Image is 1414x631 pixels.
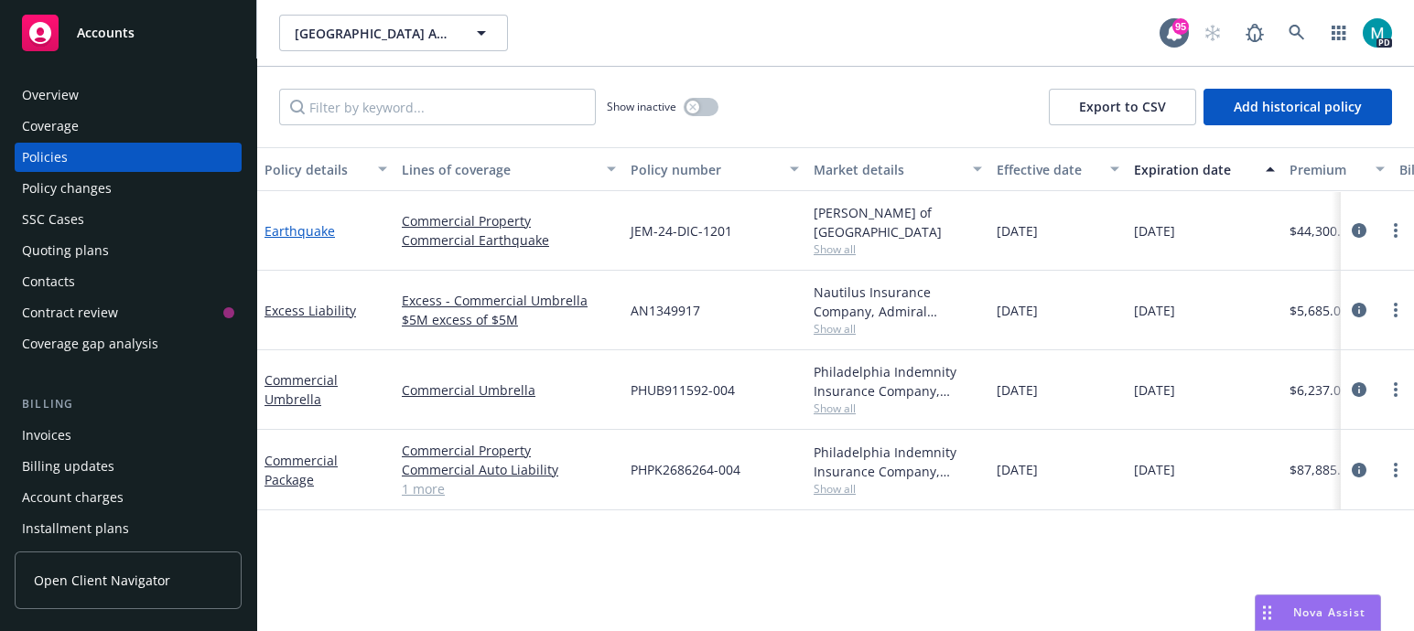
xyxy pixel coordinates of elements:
[402,479,616,498] a: 1 more
[264,452,338,488] a: Commercial Package
[22,205,84,234] div: SSC Cases
[1385,219,1407,241] a: more
[257,147,394,191] button: Policy details
[814,443,982,481] div: Philadelphia Indemnity Insurance Company, [GEOGRAPHIC_DATA] Insurance Companies
[402,230,616,250] a: Commercial Earthquake
[402,441,616,460] a: Commercial Property
[1290,380,1348,400] span: $6,237.00
[1293,604,1365,620] span: Nova Assist
[607,99,676,114] span: Show inactive
[22,174,112,203] div: Policy changes
[15,483,242,512] a: Account charges
[1282,147,1392,191] button: Premium
[1234,98,1362,115] span: Add historical policy
[814,203,982,241] div: [PERSON_NAME] of [GEOGRAPHIC_DATA]
[15,514,242,543] a: Installment plans
[15,298,242,327] a: Contract review
[631,380,735,400] span: PHUB911592-004
[22,143,68,172] div: Policies
[1194,15,1231,51] a: Start snowing
[264,302,356,319] a: Excess Liability
[1290,160,1365,179] div: Premium
[631,301,700,320] span: AN1349917
[1290,301,1348,320] span: $5,685.00
[1385,379,1407,401] a: more
[1172,18,1189,35] div: 95
[22,329,158,358] div: Coverage gap analysis
[264,222,335,240] a: Earthquake
[1204,89,1392,125] button: Add historical policy
[22,298,118,327] div: Contract review
[631,160,779,179] div: Policy number
[814,401,982,416] span: Show all
[279,15,508,51] button: [GEOGRAPHIC_DATA] Apartments, a Limited Partnership
[264,160,367,179] div: Policy details
[631,460,740,479] span: PHPK2686264-004
[15,421,242,450] a: Invoices
[22,112,79,141] div: Coverage
[402,380,616,400] a: Commercial Umbrella
[15,267,242,296] a: Contacts
[15,174,242,203] a: Policy changes
[264,371,338,408] a: Commercial Umbrella
[1348,219,1370,241] a: circleInformation
[1348,299,1370,321] a: circleInformation
[1079,98,1166,115] span: Export to CSV
[1290,221,1355,241] span: $44,300.00
[402,160,596,179] div: Lines of coverage
[1348,379,1370,401] a: circleInformation
[997,160,1099,179] div: Effective date
[1385,299,1407,321] a: more
[22,421,71,450] div: Invoices
[806,147,989,191] button: Market details
[15,7,242,59] a: Accounts
[1134,160,1255,179] div: Expiration date
[997,301,1038,320] span: [DATE]
[15,112,242,141] a: Coverage
[22,514,129,543] div: Installment plans
[814,362,982,401] div: Philadelphia Indemnity Insurance Company, [GEOGRAPHIC_DATA] Insurance Companies
[22,483,124,512] div: Account charges
[77,26,135,40] span: Accounts
[15,143,242,172] a: Policies
[15,205,242,234] a: SSC Cases
[631,221,732,241] span: JEM-24-DIC-1201
[22,452,114,481] div: Billing updates
[34,571,170,590] span: Open Client Navigator
[279,89,596,125] input: Filter by keyword...
[997,221,1038,241] span: [DATE]
[814,241,982,257] span: Show all
[1049,89,1196,125] button: Export to CSV
[1385,459,1407,481] a: more
[814,321,982,337] span: Show all
[814,160,962,179] div: Market details
[402,211,616,230] a: Commercial Property
[1134,221,1175,241] span: [DATE]
[1134,301,1175,320] span: [DATE]
[1321,15,1357,51] a: Switch app
[989,147,1127,191] button: Effective date
[1134,460,1175,479] span: [DATE]
[1279,15,1315,51] a: Search
[22,80,79,110] div: Overview
[1134,380,1175,400] span: [DATE]
[15,452,242,481] a: Billing updates
[814,481,982,497] span: Show all
[22,236,109,265] div: Quoting plans
[1236,15,1273,51] a: Report a Bug
[15,236,242,265] a: Quoting plans
[1255,594,1381,631] button: Nova Assist
[22,267,75,296] div: Contacts
[1290,460,1355,479] span: $87,885.00
[623,147,806,191] button: Policy number
[394,147,623,191] button: Lines of coverage
[1348,459,1370,481] a: circleInformation
[402,291,616,329] a: Excess - Commercial Umbrella $5M excess of $5M
[15,80,242,110] a: Overview
[402,460,616,479] a: Commercial Auto Liability
[1127,147,1282,191] button: Expiration date
[1256,595,1279,630] div: Drag to move
[15,395,242,413] div: Billing
[997,460,1038,479] span: [DATE]
[997,380,1038,400] span: [DATE]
